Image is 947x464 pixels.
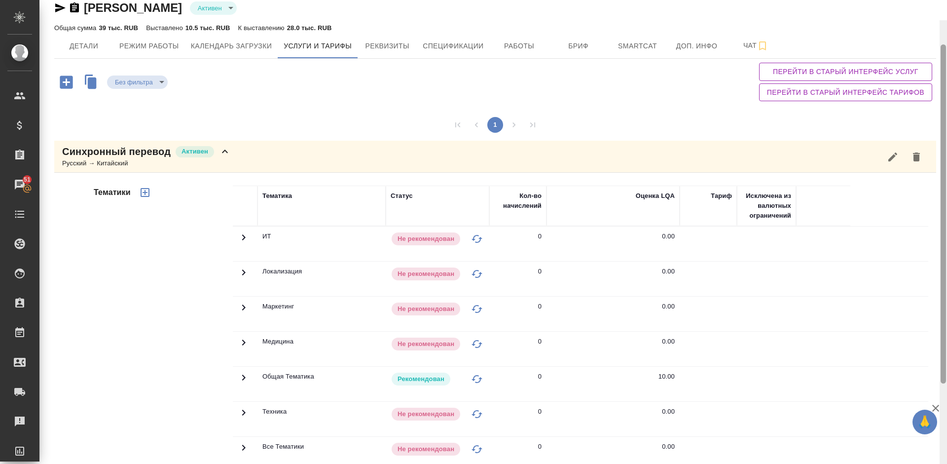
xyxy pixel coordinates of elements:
button: Добавить услугу [53,72,80,92]
a: 51 [2,172,37,197]
div: Синхронный переводАктивенРусский → Китайский [54,141,936,173]
span: Реквизиты [364,40,411,52]
span: Чат [732,39,780,52]
span: Бриф [555,40,602,52]
span: Календарь загрузки [191,40,272,52]
div: 0 [538,407,542,417]
span: Услуги и тарифы [284,40,352,52]
div: 0 [538,232,542,241]
div: Оценка LQA [636,191,675,201]
div: Статус [391,191,413,201]
span: Toggle Row Expanded [238,448,250,455]
p: Рекомендован [398,374,444,384]
p: Общая сумма [54,24,99,32]
p: 28.0 тыс. RUB [287,24,332,32]
td: Техника [257,402,386,436]
button: Изменить статус на "В черном списке" [470,302,484,316]
div: Активен [190,1,237,15]
p: Не рекомендован [398,444,454,454]
td: 10.00 [546,367,680,401]
p: Синхронный перевод [62,145,171,158]
span: Доп. инфо [673,40,721,52]
div: 0 [538,372,542,382]
button: Активен [195,4,225,12]
span: 51 [18,175,36,185]
span: Toggle Row Expanded [238,237,250,245]
span: Детали [60,40,108,52]
td: 0.00 [546,297,680,331]
span: Toggle Row Expanded [238,378,250,385]
td: Маркетинг [257,297,386,331]
p: К выставлению [238,24,287,32]
h4: Тематики [94,187,131,198]
div: Тариф [711,191,732,201]
button: Перейти в старый интерфейс тарифов [759,83,932,102]
span: Работы [496,40,543,52]
span: Toggle Row Expanded [238,413,250,420]
div: Активен [107,76,168,89]
button: Редактировать услугу [881,145,905,169]
button: Изменить статус на "В черном списке" [470,407,484,422]
nav: pagination navigation [448,117,542,133]
p: 39 тыс. RUB [99,24,138,32]
button: Перейти в старый интерфейс услуг [759,63,932,81]
td: ИТ [257,227,386,261]
p: Не рекомендован [398,409,454,419]
span: Перейти в старый интерфейс тарифов [767,86,924,99]
div: Тематика [262,191,292,201]
span: 🙏 [916,412,933,432]
p: Не рекомендован [398,234,454,244]
span: Перейти в старый интерфейс услуг [767,66,924,78]
button: Скопировать услуги другого исполнителя [80,72,107,94]
div: 0 [538,337,542,347]
div: 0 [538,442,542,452]
button: Без фильтра [112,78,156,86]
p: 10.5 тыс. RUB [185,24,230,32]
button: Изменить статус на "В черном списке" [470,232,484,246]
p: Не рекомендован [398,339,454,349]
button: Изменить статус на "В черном списке" [470,372,484,387]
a: [PERSON_NAME] [84,1,182,14]
div: 0 [538,267,542,276]
div: Исключена из валютных ограничений [742,191,791,221]
button: Скопировать ссылку [69,2,80,14]
span: Smartcat [614,40,661,52]
div: Русский → Китайский [62,158,231,168]
span: Toggle Row Expanded [238,272,250,280]
svg: Подписаться [757,40,768,52]
button: Изменить статус на "В черном списке" [470,442,484,457]
td: 0.00 [546,402,680,436]
div: Кол-во начислений [494,191,542,211]
button: Скопировать ссылку для ЯМессенджера [54,2,66,14]
button: Изменить статус на "В черном списке" [470,337,484,351]
span: Toggle Row Expanded [238,343,250,350]
td: 0.00 [546,262,680,296]
span: Режим работы [119,40,179,52]
p: Не рекомендован [398,304,454,314]
td: Локализация [257,262,386,296]
td: 0.00 [546,332,680,366]
span: Спецификации [423,40,483,52]
p: Активен [182,147,208,156]
span: Toggle Row Expanded [238,308,250,315]
td: Общая Тематика [257,367,386,401]
td: Медицина [257,332,386,366]
div: 0 [538,302,542,311]
p: Выставлено [146,24,185,32]
button: Добавить тематику [133,181,157,204]
button: Изменить статус на "В черном списке" [470,267,484,281]
p: Не рекомендован [398,269,454,279]
button: 🙏 [912,410,937,434]
button: Удалить услугу [905,145,928,169]
td: 0.00 [546,227,680,261]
